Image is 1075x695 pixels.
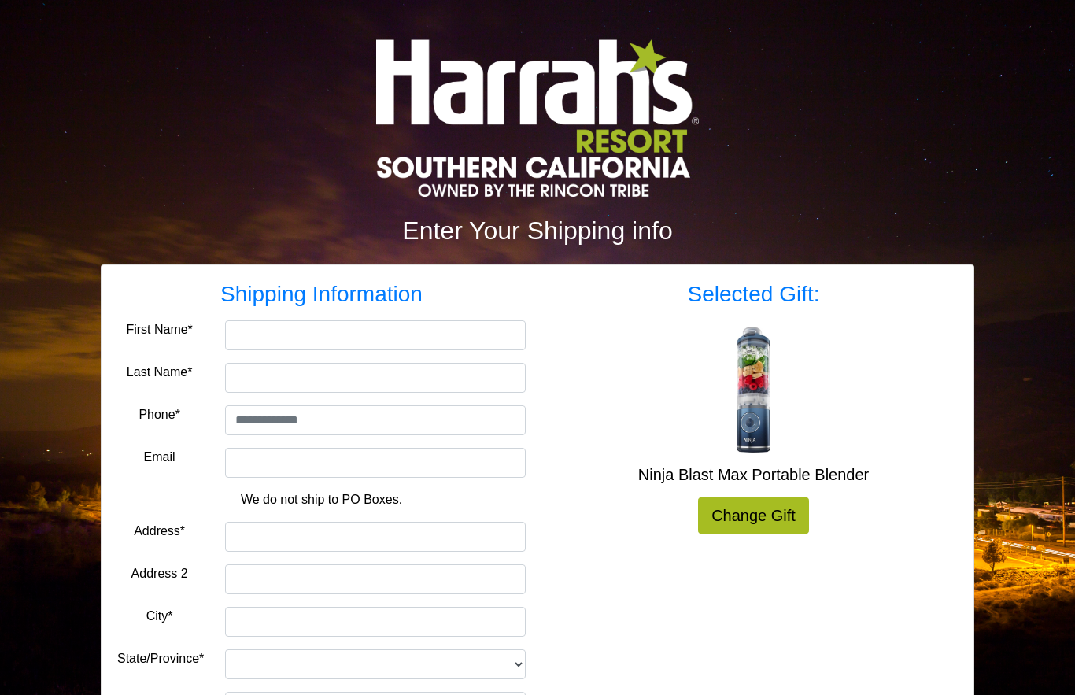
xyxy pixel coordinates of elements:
[144,448,175,467] label: Email
[117,649,204,668] label: State/Province*
[139,405,180,424] label: Phone*
[117,281,526,308] h3: Shipping Information
[131,564,188,583] label: Address 2
[134,522,185,541] label: Address*
[691,327,817,453] img: Ninja Blast Max Portable Blender
[126,320,192,339] label: First Name*
[376,39,699,197] img: Logo
[549,465,958,484] h5: Ninja Blast Max Portable Blender
[101,216,974,246] h2: Enter Your Shipping info
[698,497,809,534] a: Change Gift
[549,281,958,308] h3: Selected Gift:
[146,607,173,626] label: City*
[129,490,514,509] p: We do not ship to PO Boxes.
[127,363,193,382] label: Last Name*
